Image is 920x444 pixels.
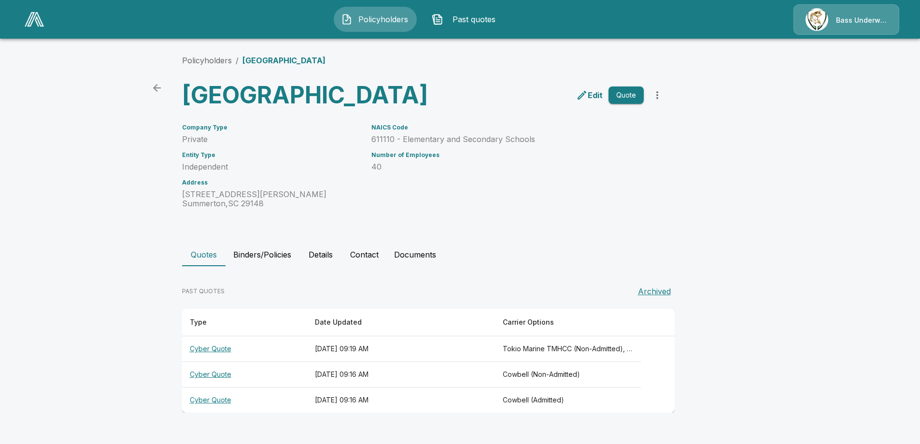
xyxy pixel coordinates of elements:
[648,86,667,105] button: more
[342,243,386,266] button: Contact
[182,190,360,208] p: [STREET_ADDRESS][PERSON_NAME] Summerton , SC 29148
[371,124,644,131] h6: NAICS Code
[307,336,495,362] th: [DATE] 09:19 AM
[182,387,307,413] th: Cyber Quote
[495,387,641,413] th: Cowbell (Admitted)
[182,309,307,336] th: Type
[574,87,605,103] a: edit
[182,243,226,266] button: Quotes
[588,89,603,101] p: Edit
[182,124,360,131] h6: Company Type
[371,162,644,172] p: 40
[371,135,644,144] p: 611110 - Elementary and Secondary Schools
[386,243,444,266] button: Documents
[334,7,417,32] button: Policyholders IconPolicyholders
[182,336,307,362] th: Cyber Quote
[182,135,360,144] p: Private
[182,287,225,296] p: PAST QUOTES
[299,243,342,266] button: Details
[634,282,675,301] button: Archived
[147,78,167,98] a: back
[226,243,299,266] button: Binders/Policies
[495,309,641,336] th: Carrier Options
[432,14,443,25] img: Past quotes Icon
[371,152,644,158] h6: Number of Employees
[236,55,239,66] li: /
[25,12,44,27] img: AA Logo
[182,56,232,65] a: Policyholders
[242,55,326,66] p: [GEOGRAPHIC_DATA]
[425,7,508,32] button: Past quotes IconPast quotes
[182,82,421,109] h3: [GEOGRAPHIC_DATA]
[182,243,738,266] div: policyholder tabs
[356,14,410,25] span: Policyholders
[609,86,644,104] button: Quote
[447,14,500,25] span: Past quotes
[307,362,495,387] th: [DATE] 09:16 AM
[495,362,641,387] th: Cowbell (Non-Admitted)
[307,387,495,413] th: [DATE] 09:16 AM
[307,309,495,336] th: Date Updated
[182,55,326,66] nav: breadcrumb
[182,162,360,172] p: Independent
[182,362,307,387] th: Cyber Quote
[182,152,360,158] h6: Entity Type
[495,336,641,362] th: Tokio Marine TMHCC (Non-Admitted), Beazley, CFC (Admitted), At-Bay (Non-Admitted), Coalition (Non...
[182,179,360,186] h6: Address
[182,309,675,413] table: responsive table
[341,14,353,25] img: Policyholders Icon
